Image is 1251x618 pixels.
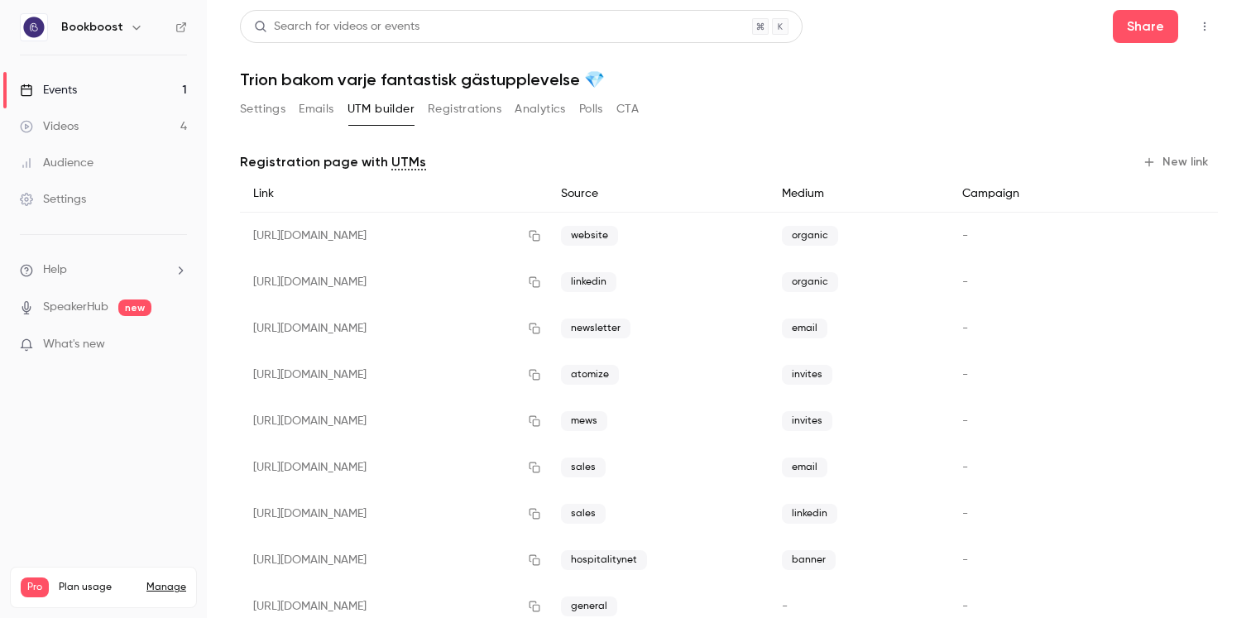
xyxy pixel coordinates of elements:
[254,18,419,36] div: Search for videos or events
[20,82,77,98] div: Events
[240,444,548,491] div: [URL][DOMAIN_NAME]
[43,299,108,316] a: SpeakerHub
[561,504,606,524] span: sales
[240,69,1218,89] h1: Trion bakom varje fantastisk gästupplevelse 💎
[240,305,548,352] div: [URL][DOMAIN_NAME]
[1136,149,1218,175] button: New link
[43,261,67,279] span: Help
[949,175,1114,213] div: Campaign
[61,19,123,36] h6: Bookboost
[391,152,426,172] a: UTMs
[561,272,616,292] span: linkedin
[962,230,968,242] span: -
[240,259,548,305] div: [URL][DOMAIN_NAME]
[240,491,548,537] div: [URL][DOMAIN_NAME]
[962,508,968,520] span: -
[20,191,86,208] div: Settings
[548,175,769,213] div: Source
[782,319,827,338] span: email
[20,261,187,279] li: help-dropdown-opener
[21,14,47,41] img: Bookboost
[1113,10,1178,43] button: Share
[962,323,968,334] span: -
[962,601,968,612] span: -
[347,96,415,122] button: UTM builder
[561,596,617,616] span: general
[962,276,968,288] span: -
[240,96,285,122] button: Settings
[962,369,968,381] span: -
[118,299,151,316] span: new
[240,352,548,398] div: [URL][DOMAIN_NAME]
[561,550,647,570] span: hospitalitynet
[561,226,618,246] span: website
[561,365,619,385] span: atomize
[782,601,788,612] span: -
[782,504,837,524] span: linkedin
[59,581,137,594] span: Plan usage
[43,336,105,353] span: What's new
[240,175,548,213] div: Link
[579,96,603,122] button: Polls
[962,462,968,473] span: -
[428,96,501,122] button: Registrations
[240,537,548,583] div: [URL][DOMAIN_NAME]
[561,411,607,431] span: mews
[769,175,949,213] div: Medium
[561,319,630,338] span: newsletter
[240,398,548,444] div: [URL][DOMAIN_NAME]
[561,458,606,477] span: sales
[962,415,968,427] span: -
[515,96,566,122] button: Analytics
[782,458,827,477] span: email
[782,365,832,385] span: invites
[20,155,93,171] div: Audience
[782,226,838,246] span: organic
[240,152,426,172] p: Registration page with
[782,550,836,570] span: banner
[616,96,639,122] button: CTA
[146,581,186,594] a: Manage
[20,118,79,135] div: Videos
[21,577,49,597] span: Pro
[240,213,548,260] div: [URL][DOMAIN_NAME]
[782,272,838,292] span: organic
[299,96,333,122] button: Emails
[962,554,968,566] span: -
[782,411,832,431] span: invites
